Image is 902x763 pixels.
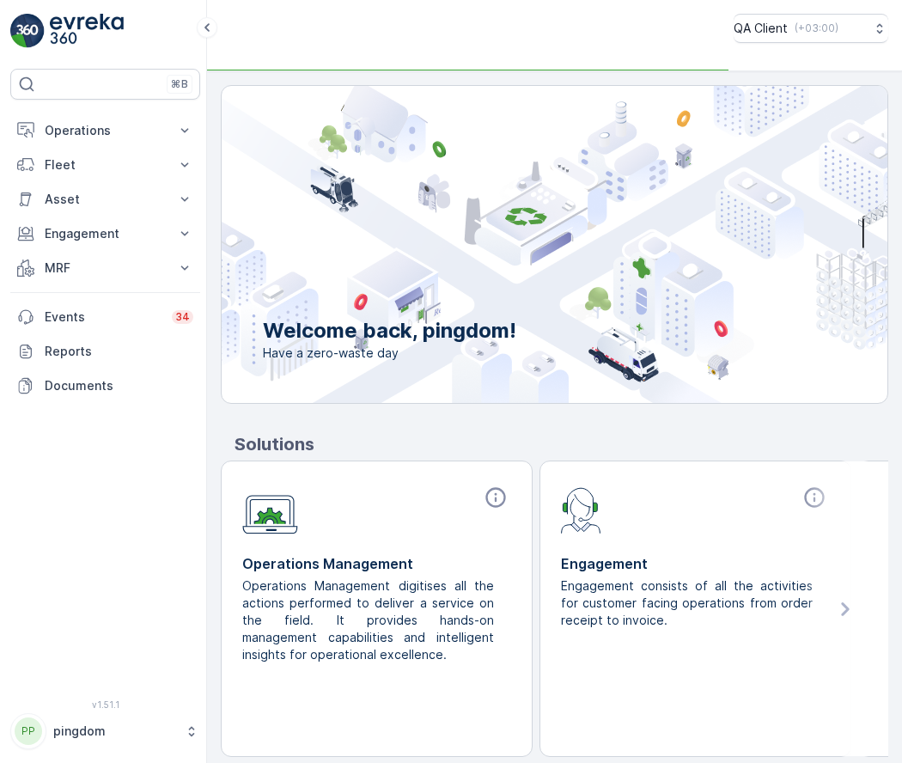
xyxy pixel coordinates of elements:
p: QA Client [734,20,788,37]
p: Fleet [45,156,166,174]
p: Engagement consists of all the activities for customer facing operations from order receipt to in... [561,577,816,629]
button: Fleet [10,148,200,182]
button: Operations [10,113,200,148]
p: Asset [45,191,166,208]
button: PPpingdom [10,713,200,749]
p: Reports [45,343,193,360]
p: MRF [45,259,166,277]
img: logo [10,14,45,48]
p: Operations [45,122,166,139]
p: Welcome back, pingdom! [263,317,516,345]
span: v 1.51.1 [10,699,200,710]
p: Documents [45,377,193,394]
p: Engagement [561,553,830,574]
p: Solutions [235,431,888,457]
p: pingdom [53,723,176,740]
p: 34 [175,310,190,324]
a: Documents [10,369,200,403]
button: Engagement [10,217,200,251]
p: ( +03:00 ) [795,21,838,35]
p: Operations Management digitises all the actions performed to deliver a service on the field. It p... [242,577,497,663]
p: Events [45,308,162,326]
img: city illustration [144,86,887,403]
button: QA Client(+03:00) [734,14,888,43]
div: PP [15,717,42,745]
img: logo_light-DOdMpM7g.png [50,14,124,48]
p: ⌘B [171,77,188,91]
span: Have a zero-waste day [263,345,516,362]
button: Asset [10,182,200,217]
p: Operations Management [242,553,511,574]
a: Reports [10,334,200,369]
p: Engagement [45,225,166,242]
a: Events34 [10,300,200,334]
button: MRF [10,251,200,285]
img: module-icon [561,485,601,534]
img: module-icon [242,485,298,534]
